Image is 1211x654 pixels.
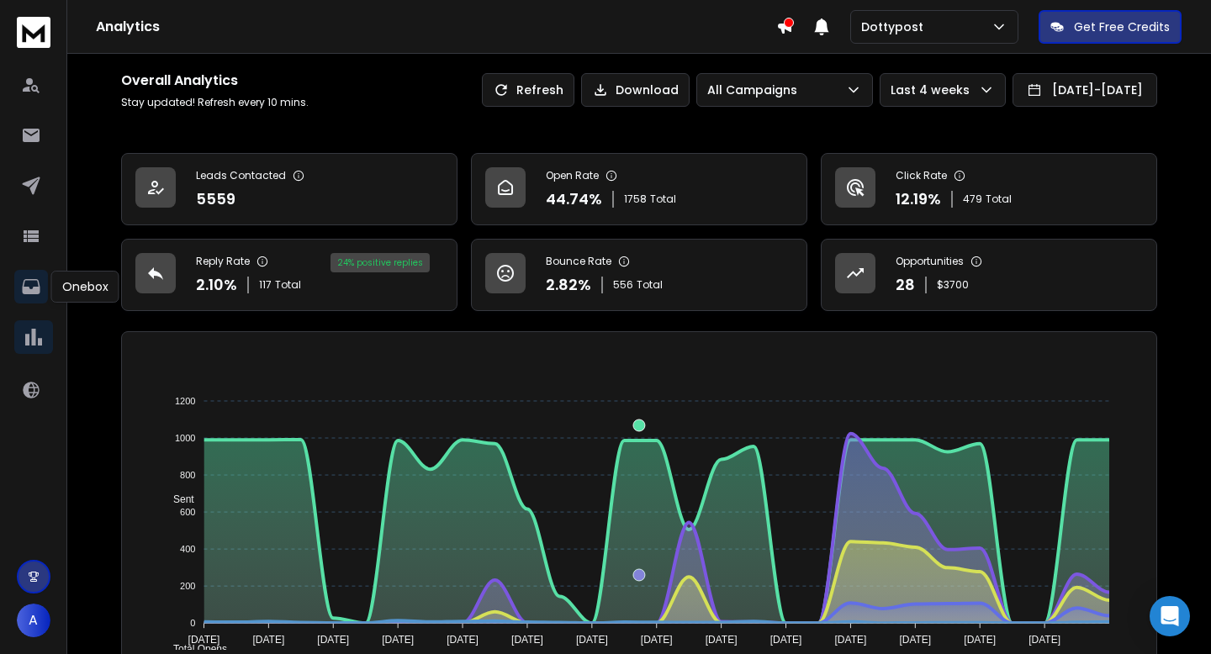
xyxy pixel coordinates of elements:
button: A [17,604,50,637]
tspan: [DATE] [252,634,284,646]
span: Sent [161,493,194,505]
span: Total [275,278,301,292]
span: Total [637,278,663,292]
h1: Overall Analytics [121,71,309,91]
div: Open Intercom Messenger [1150,596,1190,636]
tspan: 0 [190,618,195,628]
p: 5559 [196,187,235,211]
span: 117 [259,278,272,292]
tspan: [DATE] [835,634,867,646]
p: 44.74 % [546,187,602,211]
tspan: [DATE] [382,634,414,646]
a: Bounce Rate2.82%556Total [471,239,807,311]
tspan: [DATE] [447,634,479,646]
button: Refresh [482,73,574,107]
a: Click Rate12.19%479Total [821,153,1157,225]
p: Click Rate [896,169,947,182]
img: logo [17,17,50,48]
p: All Campaigns [707,82,804,98]
p: Opportunities [896,255,964,268]
button: Download [581,73,690,107]
tspan: [DATE] [317,634,349,646]
tspan: [DATE] [641,634,673,646]
p: 12.19 % [896,187,941,211]
tspan: 1000 [175,433,195,443]
tspan: [DATE] [1029,634,1060,646]
tspan: [DATE] [770,634,802,646]
tspan: [DATE] [706,634,738,646]
p: Get Free Credits [1074,18,1170,35]
span: 556 [613,278,633,292]
h1: Analytics [96,17,776,37]
a: Opportunities28$3700 [821,239,1157,311]
span: Total [650,193,676,206]
tspan: 200 [180,581,195,591]
a: Reply Rate2.10%117Total24% positive replies [121,239,457,311]
button: [DATE]-[DATE] [1013,73,1157,107]
tspan: 400 [180,544,195,554]
p: 2.82 % [546,273,591,297]
p: Bounce Rate [546,255,611,268]
span: Total [986,193,1012,206]
span: 1758 [624,193,647,206]
a: Leads Contacted5559 [121,153,457,225]
div: Onebox [51,271,119,303]
p: Open Rate [546,169,599,182]
p: 28 [896,273,915,297]
tspan: [DATE] [964,634,996,646]
p: Stay updated! Refresh every 10 mins. [121,96,309,109]
button: Get Free Credits [1039,10,1182,44]
p: Download [616,82,679,98]
tspan: [DATE] [899,634,931,646]
a: Open Rate44.74%1758Total [471,153,807,225]
tspan: [DATE] [188,634,220,646]
span: 479 [963,193,982,206]
tspan: 800 [180,470,195,480]
tspan: 600 [180,507,195,517]
p: $ 3700 [937,278,969,292]
div: 24 % positive replies [331,253,430,272]
tspan: [DATE] [576,634,608,646]
tspan: [DATE] [511,634,543,646]
p: Reply Rate [196,255,250,268]
p: Refresh [516,82,563,98]
p: 2.10 % [196,273,237,297]
p: Leads Contacted [196,169,286,182]
p: Last 4 weeks [891,82,976,98]
tspan: 1200 [175,396,195,406]
p: Dottypost [861,18,930,35]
